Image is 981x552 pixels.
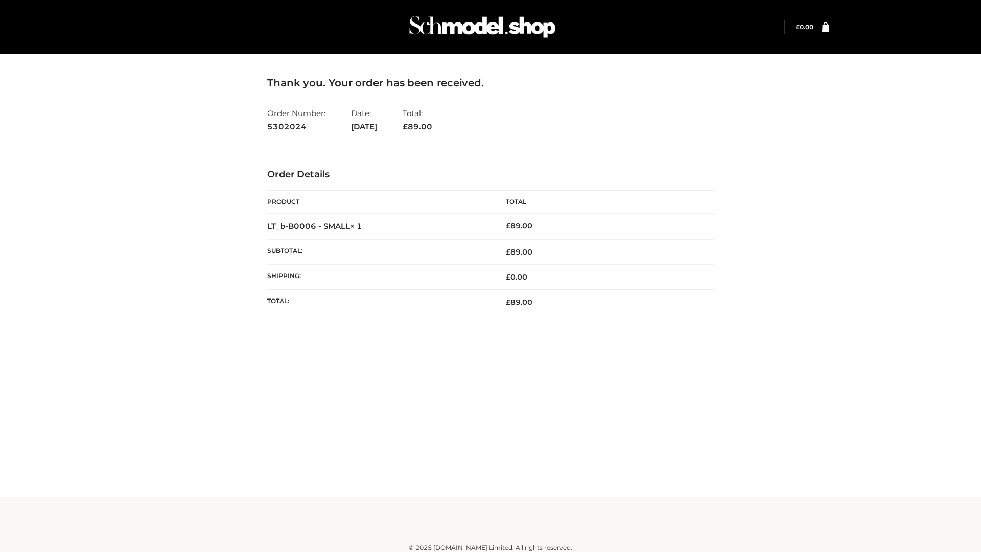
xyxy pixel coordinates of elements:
bdi: 0.00 [506,272,527,282]
th: Total [491,191,714,214]
li: Total: [403,104,432,135]
li: Order Number: [267,104,325,135]
h3: Thank you. Your order has been received. [267,77,714,89]
th: Total: [267,290,491,315]
span: £ [506,297,510,307]
strong: 5302024 [267,120,325,133]
span: 89.00 [403,122,432,131]
span: £ [506,272,510,282]
li: Date: [351,104,377,135]
bdi: 89.00 [506,221,532,231]
strong: [DATE] [351,120,377,133]
span: £ [506,221,510,231]
th: Product [267,191,491,214]
strong: × 1 [350,221,362,231]
img: Schmodel Admin 964 [406,7,559,47]
h3: Order Details [267,169,714,180]
span: 89.00 [506,297,532,307]
th: Shipping: [267,265,491,290]
a: £0.00 [796,23,813,31]
strong: LT_b-B0006 - SMALL [267,221,362,231]
span: £ [796,23,800,31]
span: 89.00 [506,247,532,257]
bdi: 0.00 [796,23,813,31]
span: £ [506,247,510,257]
span: £ [403,122,408,131]
th: Subtotal: [267,239,491,264]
